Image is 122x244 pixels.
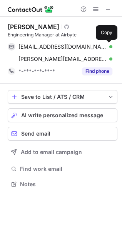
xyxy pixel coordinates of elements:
[21,131,50,137] span: Send email
[8,31,117,38] div: Engineering Manager at Airbyte
[20,181,114,188] span: Notes
[8,127,117,141] button: Send email
[8,145,117,159] button: Add to email campaign
[8,179,117,190] button: Notes
[21,112,103,118] span: AI write personalized message
[8,90,117,104] button: save-profile-one-click
[8,164,117,174] button: Find work email
[8,23,59,31] div: [PERSON_NAME]
[8,108,117,122] button: AI write personalized message
[82,67,112,75] button: Reveal Button
[18,43,107,50] span: [EMAIL_ADDRESS][DOMAIN_NAME]
[20,165,114,172] span: Find work email
[8,5,54,14] img: ContactOut v5.3.10
[21,94,104,100] div: Save to List / ATS / CRM
[21,149,82,155] span: Add to email campaign
[18,56,107,62] span: [PERSON_NAME][EMAIL_ADDRESS][DOMAIN_NAME]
